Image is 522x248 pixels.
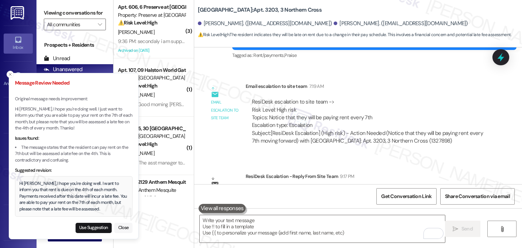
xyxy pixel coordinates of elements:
[15,144,133,164] li: The message states that the resident can pay rent on the 7th but will be assessed a late fee on t...
[445,193,510,200] span: Share Conversation via email
[232,50,517,61] div: Tagged as:
[334,20,468,27] div: [PERSON_NAME]. ([EMAIL_ADDRESS][DOMAIN_NAME])
[118,132,185,140] div: Property: [GEOGRAPHIC_DATA]
[252,98,483,129] div: ResiDesk escalation to site team -> Risk Level: High risk Topics: Notice that they will be paying...
[11,6,26,20] img: ResiDesk Logo
[453,226,458,232] i: 
[338,173,354,180] div: 9:17 PM
[76,223,112,233] button: Use Suggestion
[4,213,33,233] a: Leads
[198,20,332,27] div: [PERSON_NAME]. ([EMAIL_ADDRESS][DOMAIN_NAME])
[118,74,185,82] div: Property: [GEOGRAPHIC_DATA]
[253,52,284,58] span: Rent/payments ,
[118,11,185,19] div: Property: Preserve at [GEOGRAPHIC_DATA]
[198,31,511,39] span: : The resident indicates they will be late on rent due to a change in their pay schedule. This in...
[98,22,102,27] i: 
[118,3,185,11] div: Apt. 606, 6 Preserve at [GEOGRAPHIC_DATA]
[246,82,490,93] div: Email escalation to site team
[118,19,157,26] strong: ⚠️ Risk Level: High
[4,177,33,197] a: Buildings
[47,19,94,30] input: All communities
[19,181,128,213] div: Hi [PERSON_NAME], I hope you're doing well. I want to inform you that rent is due on the 4th of e...
[4,141,33,161] a: Insights •
[4,34,33,53] a: Inbox
[7,71,14,78] button: Close toast
[198,6,322,14] b: [GEOGRAPHIC_DATA]: Apt. 3203, 3 Northern Cross
[118,178,185,186] div: Apt. 301, 2129 Anthem Mesquite
[44,7,106,19] label: Viewing conversations for
[44,55,70,62] div: Unread
[118,194,157,201] strong: ⚠️ Risk Level: High
[284,52,296,58] span: Praise
[307,82,324,90] div: 7:19 AM
[211,98,239,122] div: Email escalation to site team
[381,193,431,200] span: Get Conversation Link
[118,82,157,89] strong: ⚠️ Risk Level: High
[118,29,154,35] span: [PERSON_NAME]
[15,79,133,87] h3: Message Review Needed
[461,225,473,233] span: Send
[252,129,483,145] div: Subject: [ResiDesk Escalation] (High risk) - Action Needed (Notice that they will be paying rent ...
[445,221,480,237] button: Send
[118,66,185,74] div: Apt. 107, 09 Halston World Gateway
[198,32,229,38] strong: ⚠️ Risk Level: High
[376,188,436,205] button: Get Conversation Link
[117,46,186,55] div: Archived on [DATE]
[15,96,133,102] p: Original message needs improvement:
[118,150,154,156] span: [PERSON_NAME]
[114,223,133,233] button: Close
[118,186,185,194] div: Property: Anthem Mesquite
[440,188,515,205] button: Share Conversation via email
[118,92,154,98] span: [PERSON_NAME]
[15,135,133,142] div: Issues found:
[15,106,133,132] p: Hi [PERSON_NAME], I hope you're doing well. I just want to inform you that you are able to pay yo...
[499,226,505,232] i: 
[44,66,82,73] div: Unanswered
[37,41,113,49] div: Prospects + Residents
[4,105,33,125] a: Site Visit •
[118,141,157,147] strong: ⚠️ Risk Level: High
[200,215,445,243] textarea: To enrich screen reader interactions, please activate Accessibility in Grammarly extension settings
[246,173,490,183] div: ResiDesk Escalation - Reply From Site Team
[15,167,133,174] div: Suggested revision:
[118,125,185,132] div: Apt. B1015, 30 [GEOGRAPHIC_DATA]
